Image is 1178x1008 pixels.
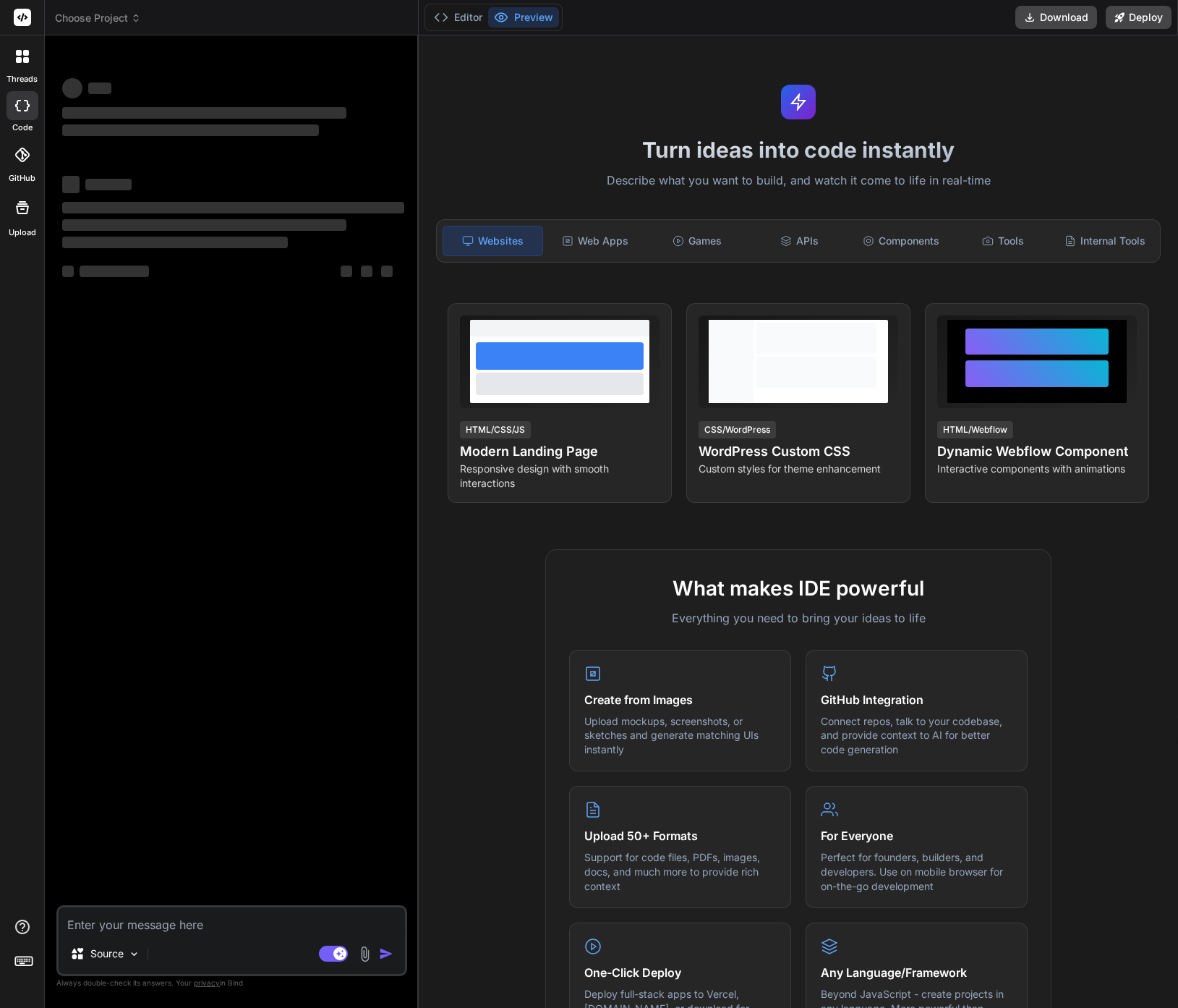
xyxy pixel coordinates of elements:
[194,978,220,987] span: privacy
[699,441,898,462] h4: WordPress Custom CSS
[1015,6,1097,29] button: Download
[821,964,1012,981] h4: Any Language/Framework
[361,266,372,277] span: ‌
[62,107,346,119] span: ‌
[584,691,776,708] h4: Create from Images
[937,441,1137,462] h4: Dynamic Webflow Component
[56,976,407,990] p: Always double-check its answers. Your in Bind
[584,964,776,981] h4: One-Click Deploy
[80,266,149,277] span: ‌
[699,421,776,439] div: CSS/WordPress
[821,827,1012,844] h4: For Everyone
[821,850,1012,893] p: Perfect for founders, builders, and developers. Use on mobile browser for on-the-go development
[1055,226,1154,256] div: Internal Tools
[427,137,1169,163] h1: Turn ideas into code instantly
[12,122,33,134] label: code
[428,7,488,27] button: Editor
[821,691,1012,708] h4: GitHub Integration
[88,82,111,94] span: ‌
[85,179,132,190] span: ‌
[9,226,36,239] label: Upload
[648,226,747,256] div: Games
[90,946,124,961] p: Source
[937,421,1013,439] div: HTML/Webflow
[357,946,373,962] img: attachment
[62,219,346,231] span: ‌
[937,462,1137,476] p: Interactive components with animations
[55,11,141,25] span: Choose Project
[750,226,849,256] div: APIs
[379,946,393,961] img: icon
[341,266,352,277] span: ‌
[62,202,404,213] span: ‌
[460,441,660,462] h4: Modern Landing Page
[62,124,319,136] span: ‌
[460,462,660,491] p: Responsive design with smooth interactions
[9,172,35,185] label: GitHub
[62,176,80,193] span: ‌
[851,226,950,256] div: Components
[584,714,776,757] p: Upload mockups, screenshots, or sketches and generate matching UIs instantly
[460,421,531,439] div: HTML/CSS/JS
[584,827,776,844] h4: Upload 50+ Formats
[62,78,82,98] span: ‌
[7,73,38,85] label: threads
[1106,6,1171,29] button: Deploy
[62,237,288,248] span: ‌
[443,226,543,256] div: Websites
[427,171,1169,190] p: Describe what you want to build, and watch it come to life in real-time
[381,266,393,277] span: ‌
[569,573,1028,603] h2: What makes IDE powerful
[62,266,74,277] span: ‌
[128,948,140,960] img: Pick Models
[546,226,645,256] div: Web Apps
[488,7,559,27] button: Preview
[584,850,776,893] p: Support for code files, PDFs, images, docs, and much more to provide rich context
[569,609,1028,627] p: Everything you need to bring your ideas to life
[953,226,1052,256] div: Tools
[821,714,1012,757] p: Connect repos, talk to your codebase, and provide context to AI for better code generation
[699,462,898,476] p: Custom styles for theme enhancement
